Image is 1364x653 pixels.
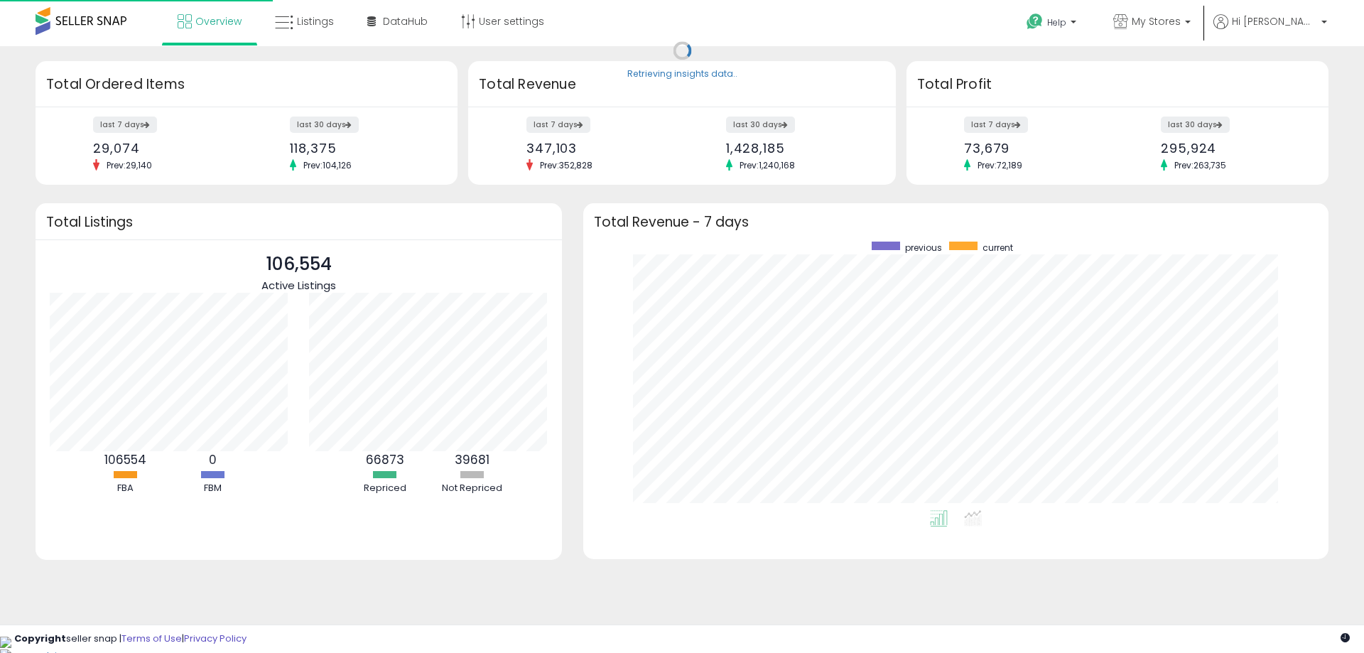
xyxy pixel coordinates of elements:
[297,14,334,28] span: Listings
[726,141,871,156] div: 1,428,185
[905,242,942,254] span: previous
[261,251,336,278] p: 106,554
[526,117,590,133] label: last 7 days
[1232,14,1317,28] span: Hi [PERSON_NAME]
[93,117,157,133] label: last 7 days
[594,217,1318,227] h3: Total Revenue - 7 days
[296,159,359,171] span: Prev: 104,126
[1026,13,1044,31] i: Get Help
[104,451,146,468] b: 106554
[1161,117,1230,133] label: last 30 days
[627,68,737,81] div: Retrieving insights data..
[1047,16,1066,28] span: Help
[983,242,1013,254] span: current
[290,117,359,133] label: last 30 days
[366,451,404,468] b: 66873
[209,451,217,468] b: 0
[46,75,447,95] h3: Total Ordered Items
[99,159,159,171] span: Prev: 29,140
[290,141,433,156] div: 118,375
[383,14,428,28] span: DataHub
[732,159,802,171] span: Prev: 1,240,168
[533,159,600,171] span: Prev: 352,828
[1132,14,1181,28] span: My Stores
[964,141,1107,156] div: 73,679
[964,117,1028,133] label: last 7 days
[455,451,489,468] b: 39681
[46,217,551,227] h3: Total Listings
[1161,141,1304,156] div: 295,924
[526,141,671,156] div: 347,103
[726,117,795,133] label: last 30 days
[1015,2,1090,46] a: Help
[170,482,255,495] div: FBM
[342,482,428,495] div: Repriced
[195,14,242,28] span: Overview
[917,75,1318,95] h3: Total Profit
[93,141,236,156] div: 29,074
[1167,159,1233,171] span: Prev: 263,735
[430,482,515,495] div: Not Repriced
[82,482,168,495] div: FBA
[261,278,336,293] span: Active Listings
[1213,14,1327,46] a: Hi [PERSON_NAME]
[970,159,1029,171] span: Prev: 72,189
[479,75,885,95] h3: Total Revenue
